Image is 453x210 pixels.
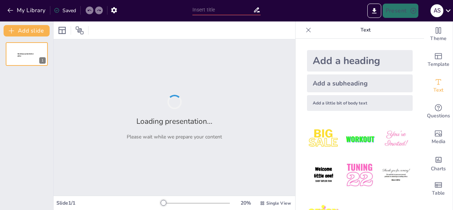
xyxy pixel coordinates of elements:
[427,112,450,120] span: Questions
[5,5,49,16] button: My Library
[6,42,48,66] div: 1
[424,124,453,150] div: Add images, graphics, shapes or video
[430,35,447,43] span: Theme
[307,122,340,156] img: 1.jpeg
[75,26,84,35] span: Position
[424,99,453,124] div: Get real-time input from your audience
[367,4,381,18] button: Export to PowerPoint
[54,7,76,14] div: Saved
[4,25,50,36] button: Add slide
[424,150,453,176] div: Add charts and graphs
[136,116,212,126] h2: Loading presentation...
[424,47,453,73] div: Add ready made slides
[307,50,413,72] div: Add a heading
[431,4,443,18] button: a s
[127,133,222,140] p: Please wait while we prepare your content
[314,21,417,39] p: Text
[379,122,413,156] img: 3.jpeg
[424,73,453,99] div: Add text boxes
[432,189,445,197] span: Table
[17,53,34,57] span: Sendsteps presentation editor
[343,122,376,156] img: 2.jpeg
[432,138,446,146] span: Media
[192,5,253,15] input: Insert title
[383,4,418,18] button: Present
[431,165,446,173] span: Charts
[237,200,254,206] div: 20 %
[431,4,443,17] div: a s
[266,200,291,206] span: Single View
[428,60,449,68] span: Template
[39,57,46,64] div: 1
[379,158,413,192] img: 6.jpeg
[424,21,453,47] div: Change the overall theme
[307,95,413,111] div: Add a little bit of body text
[56,200,161,206] div: Slide 1 / 1
[56,25,68,36] div: Layout
[424,176,453,202] div: Add a table
[343,158,376,192] img: 5.jpeg
[433,86,443,94] span: Text
[307,74,413,92] div: Add a subheading
[307,158,340,192] img: 4.jpeg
